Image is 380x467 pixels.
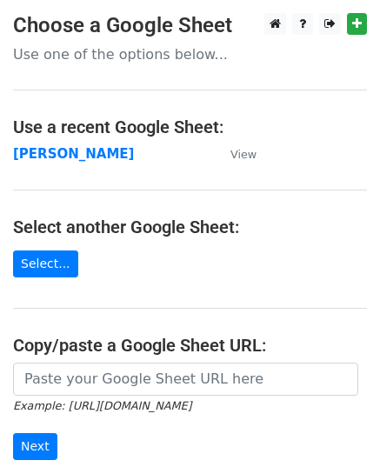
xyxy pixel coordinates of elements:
[13,146,134,162] a: [PERSON_NAME]
[13,433,57,460] input: Next
[13,117,367,137] h4: Use a recent Google Sheet:
[213,146,257,162] a: View
[13,250,78,277] a: Select...
[13,335,367,356] h4: Copy/paste a Google Sheet URL:
[13,45,367,63] p: Use one of the options below...
[13,363,358,396] input: Paste your Google Sheet URL here
[13,399,191,412] small: Example: [URL][DOMAIN_NAME]
[230,148,257,161] small: View
[13,13,367,38] h3: Choose a Google Sheet
[13,217,367,237] h4: Select another Google Sheet:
